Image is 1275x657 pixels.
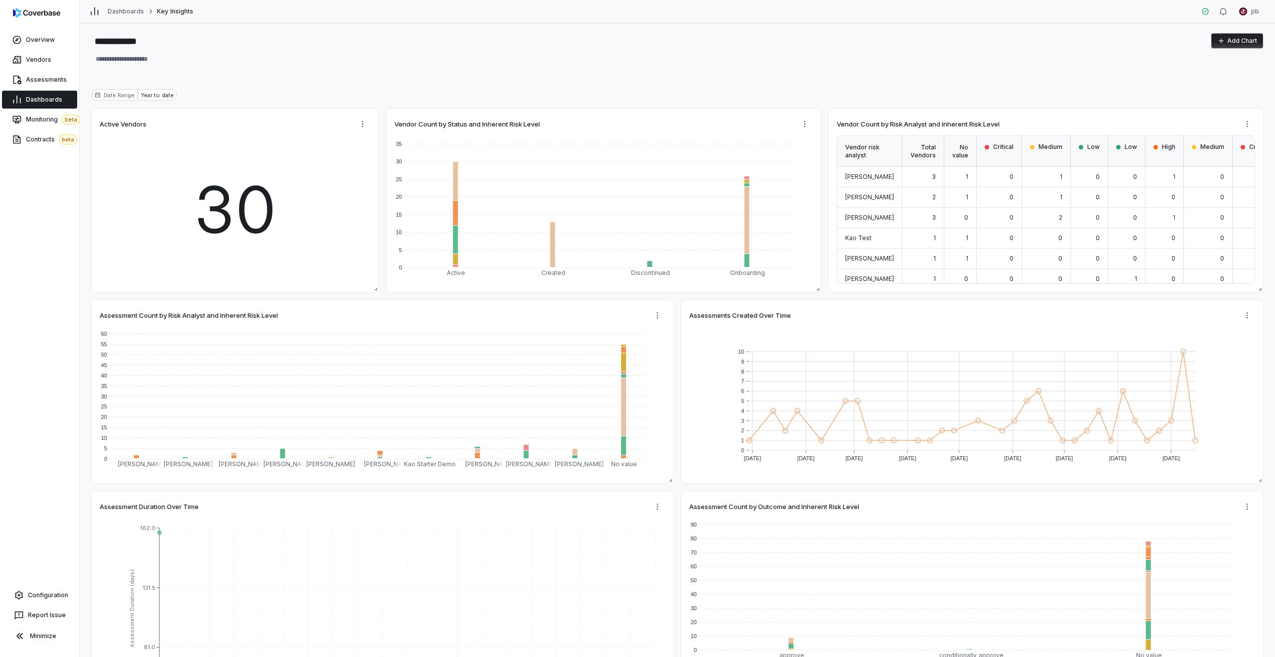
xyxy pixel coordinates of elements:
[1251,7,1259,15] span: pb
[738,349,744,355] text: 10
[1133,255,1137,262] span: 0
[797,117,813,131] button: More actions
[1200,143,1224,151] span: Medium
[140,525,155,531] tspan: 162.0
[104,445,107,451] text: 5
[1220,173,1224,180] span: 0
[4,626,75,646] button: Minimize
[1171,255,1175,262] span: 0
[691,563,697,569] text: 60
[845,255,894,262] span: [PERSON_NAME]
[2,91,77,109] a: Dashboards
[1239,7,1247,15] img: pb undefined avatar
[1220,193,1224,201] span: 0
[2,111,77,129] a: Monitoringbeta
[26,56,51,64] span: Vendors
[1010,214,1014,221] span: 0
[1135,275,1137,282] span: 1
[2,51,77,69] a: Vendors
[932,193,936,201] span: 2
[1096,214,1100,221] span: 0
[966,173,968,180] span: 1
[2,131,77,148] a: Contractsbeta
[1133,173,1137,180] span: 0
[691,522,697,527] text: 90
[26,36,55,44] span: Overview
[1058,255,1062,262] span: 0
[1171,234,1175,242] span: 0
[128,569,135,648] tspan: Assessment Duration (days)
[101,394,107,399] text: 30
[1239,117,1255,131] button: More actions
[101,352,107,358] text: 50
[902,136,944,167] div: Total Vendors
[26,134,77,144] span: Contracts
[396,229,402,235] text: 10
[100,502,199,511] span: Assessment Duration Over Time
[2,31,77,49] a: Overview
[30,632,56,640] span: Minimize
[845,234,872,242] span: Kao Test
[26,115,80,125] span: Monitoring
[741,378,744,384] text: 7
[1058,234,1062,242] span: 0
[1173,214,1175,221] span: 1
[26,96,62,104] span: Dashboards
[92,89,177,101] button: Date range for reportDate RangeYear to date
[396,194,402,200] text: 20
[1096,193,1100,201] span: 0
[13,8,60,18] img: logo-D7KZi-bG.svg
[741,408,744,414] text: 4
[4,606,75,624] button: Report Issue
[28,591,68,599] span: Configuration
[741,359,744,365] text: 9
[649,499,665,514] button: More actions
[932,214,936,221] span: 3
[1133,193,1137,201] span: 0
[1004,455,1021,461] text: [DATE]
[689,311,791,320] span: Assessments Created Over Time
[1087,143,1100,151] span: Low
[2,71,77,89] a: Assessments
[101,373,107,379] text: 40
[1220,255,1224,262] span: 0
[1010,193,1014,201] span: 0
[1249,143,1270,151] span: Critical
[144,644,155,651] tspan: 81.0
[399,264,402,270] text: 0
[741,427,744,433] text: 2
[1109,455,1127,461] text: [DATE]
[143,584,155,591] tspan: 121.5
[396,158,402,164] text: 30
[1171,275,1175,282] span: 0
[101,331,107,337] text: 60
[1239,308,1255,323] button: More actions
[59,134,77,144] span: beta
[1233,4,1265,19] button: pb undefined avatarpb
[104,456,107,462] text: 0
[689,502,859,511] span: Assessment Count by Outcome and Inherent Risk Level
[108,7,144,15] a: Dashboards
[691,535,697,541] text: 80
[845,214,894,221] span: [PERSON_NAME]
[396,212,402,218] text: 15
[1058,275,1062,282] span: 0
[933,234,936,242] span: 1
[1096,234,1100,242] span: 0
[1171,193,1175,201] span: 0
[138,89,176,101] div: Year to date
[100,311,278,320] span: Assessment Count by Risk Analyst and Inherent Risk Level
[1211,33,1263,48] button: Add Chart
[1173,173,1175,180] span: 1
[355,117,371,131] button: More actions
[26,76,67,84] span: Assessments
[845,173,894,180] span: [PERSON_NAME]
[28,611,66,619] span: Report Issue
[1133,234,1137,242] span: 0
[845,193,894,201] span: [PERSON_NAME]
[741,437,744,443] text: 1
[846,455,863,461] text: [DATE]
[1096,275,1100,282] span: 0
[744,455,762,461] text: [DATE]
[741,369,744,375] text: 8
